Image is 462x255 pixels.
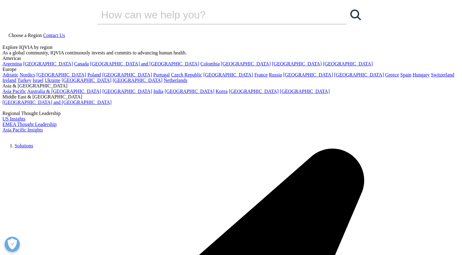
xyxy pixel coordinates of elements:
a: Greece [385,72,399,77]
a: Russia [269,72,282,77]
a: France [254,72,268,77]
a: Turkey [17,78,31,83]
a: [GEOGRAPHIC_DATA] [334,72,384,77]
a: Canada [74,61,89,66]
a: [GEOGRAPHIC_DATA] [203,72,253,77]
a: Contact Us [43,33,65,38]
a: [GEOGRAPHIC_DATA] [102,72,152,77]
a: Nordics [20,72,35,77]
div: Asia & [GEOGRAPHIC_DATA] [2,83,460,89]
a: Ukraine [45,78,60,83]
a: [GEOGRAPHIC_DATA] [280,89,330,94]
a: [GEOGRAPHIC_DATA] [62,78,111,83]
a: [GEOGRAPHIC_DATA] and [GEOGRAPHIC_DATA] [90,61,199,66]
a: EMEA Thought Leadership [2,122,56,127]
div: As a global community, IQVIA continuously invests and commits to advancing human health. [2,50,460,56]
a: India [153,89,163,94]
a: Solutions [15,143,33,148]
a: Czech Republic [171,72,202,77]
span: Choose a Region [9,33,42,38]
a: Netherlands [164,78,187,83]
div: Middle East & [GEOGRAPHIC_DATA] [2,94,460,100]
button: 개방형 기본 설정 [5,237,20,252]
a: Korea [216,89,227,94]
a: Ireland [2,78,16,83]
a: Hungary [413,72,430,77]
div: Europe [2,67,460,72]
input: Search [97,6,329,24]
a: [GEOGRAPHIC_DATA] [113,78,162,83]
a: [GEOGRAPHIC_DATA] [323,61,373,66]
a: Switzerland [431,72,454,77]
a: Colombia [200,61,220,66]
a: [GEOGRAPHIC_DATA] [165,89,214,94]
div: Explore IQVIA by region [2,45,460,50]
a: [GEOGRAPHIC_DATA] and [GEOGRAPHIC_DATA] [2,100,111,105]
a: [GEOGRAPHIC_DATA] [272,61,322,66]
a: Spain [400,72,411,77]
a: Portugal [153,72,170,77]
div: Regional Thought Leadership [2,111,460,116]
div: Americas [2,56,460,61]
a: [GEOGRAPHIC_DATA] [229,89,278,94]
a: US Insights [2,116,25,121]
a: Israel [33,78,44,83]
a: [GEOGRAPHIC_DATA] [283,72,333,77]
a: [GEOGRAPHIC_DATA] [221,61,271,66]
a: Adriatic [2,72,18,77]
a: Argentina [2,61,22,66]
svg: Search [350,9,361,20]
a: Poland [87,72,101,77]
a: Asia Pacific [2,89,26,94]
a: [GEOGRAPHIC_DATA] [36,72,86,77]
a: Asia Pacific Insights [2,127,43,132]
a: Australia & [GEOGRAPHIC_DATA] [27,89,101,94]
a: [GEOGRAPHIC_DATA] [23,61,73,66]
a: Search [346,6,365,24]
a: [GEOGRAPHIC_DATA] [102,89,152,94]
